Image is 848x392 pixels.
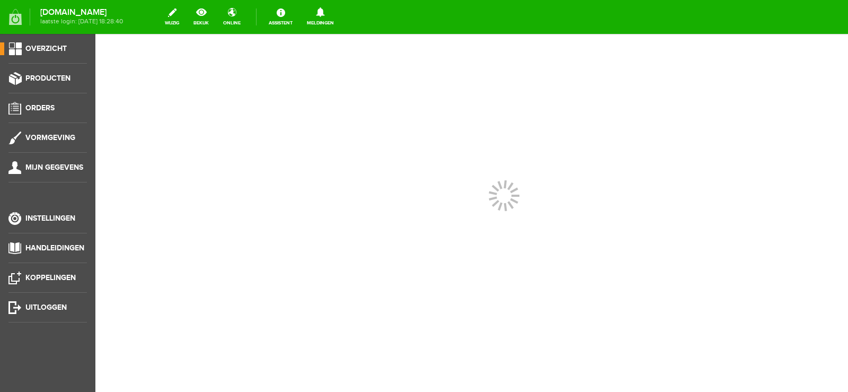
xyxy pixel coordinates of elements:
strong: [DOMAIN_NAME] [40,10,123,15]
span: Overzicht [25,44,67,53]
span: Orders [25,103,55,112]
span: Instellingen [25,214,75,223]
a: wijzig [158,5,185,29]
span: Vormgeving [25,133,75,142]
span: Handleidingen [25,243,84,252]
span: Koppelingen [25,273,76,282]
span: laatste login: [DATE] 18:28:40 [40,19,123,24]
span: Mijn gegevens [25,163,83,172]
a: online [217,5,247,29]
a: Meldingen [301,5,340,29]
a: bekijk [187,5,215,29]
a: Assistent [262,5,299,29]
span: Producten [25,74,70,83]
span: Uitloggen [25,303,67,312]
